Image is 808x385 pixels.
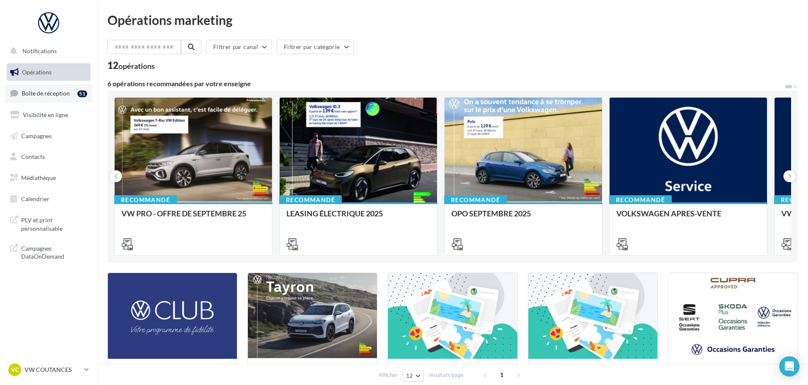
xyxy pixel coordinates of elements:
span: Boîte de réception [22,90,70,97]
div: Recommandé [279,195,342,205]
span: Notifications [22,47,57,55]
p: VW COUTANCES [25,366,81,374]
div: LEASING ÉLECTRIQUE 2025 [286,209,430,226]
a: Campagnes [5,127,92,145]
div: Recommandé [609,195,672,205]
span: Médiathèque [21,174,56,181]
span: Visibilité en ligne [23,111,68,118]
span: Opérations [22,68,52,76]
a: Opérations [5,63,92,81]
div: Recommandé [114,195,177,205]
a: Médiathèque [5,169,92,187]
span: 1 [495,368,508,382]
div: 51 [77,90,87,97]
span: résultats/page [429,371,464,379]
a: Calendrier [5,190,92,208]
div: VW PRO - OFFRE DE SEPTEMBRE 25 [121,209,265,226]
div: Recommandé [444,195,507,205]
a: Visibilité en ligne [5,106,92,124]
a: Boîte de réception51 [5,84,92,102]
a: PLV et print personnalisable [5,211,92,236]
a: VC VW COUTANCES [7,362,91,378]
span: Calendrier [21,195,49,202]
button: Notifications [5,42,89,60]
div: Opérations marketing [107,14,798,26]
button: Filtrer par catégorie [277,40,354,54]
span: 12 [406,372,413,379]
div: VOLKSWAGEN APRES-VENTE [616,209,760,226]
div: 6 opérations recommandées par votre enseigne [107,80,784,87]
div: Open Intercom Messenger [779,356,800,377]
div: OPO SEPTEMBRE 2025 [451,209,595,226]
span: VC [11,366,19,374]
span: Contacts [21,153,45,160]
span: PLV et print personnalisable [21,214,87,232]
button: 12 [402,370,424,382]
a: Campagnes DataOnDemand [5,239,92,264]
span: Afficher [379,371,398,379]
span: Campagnes [21,132,52,139]
div: opérations [118,62,155,70]
div: 12 [107,61,155,70]
button: Filtrer par canal [206,40,272,54]
a: Contacts [5,148,92,166]
span: Campagnes DataOnDemand [21,243,87,261]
